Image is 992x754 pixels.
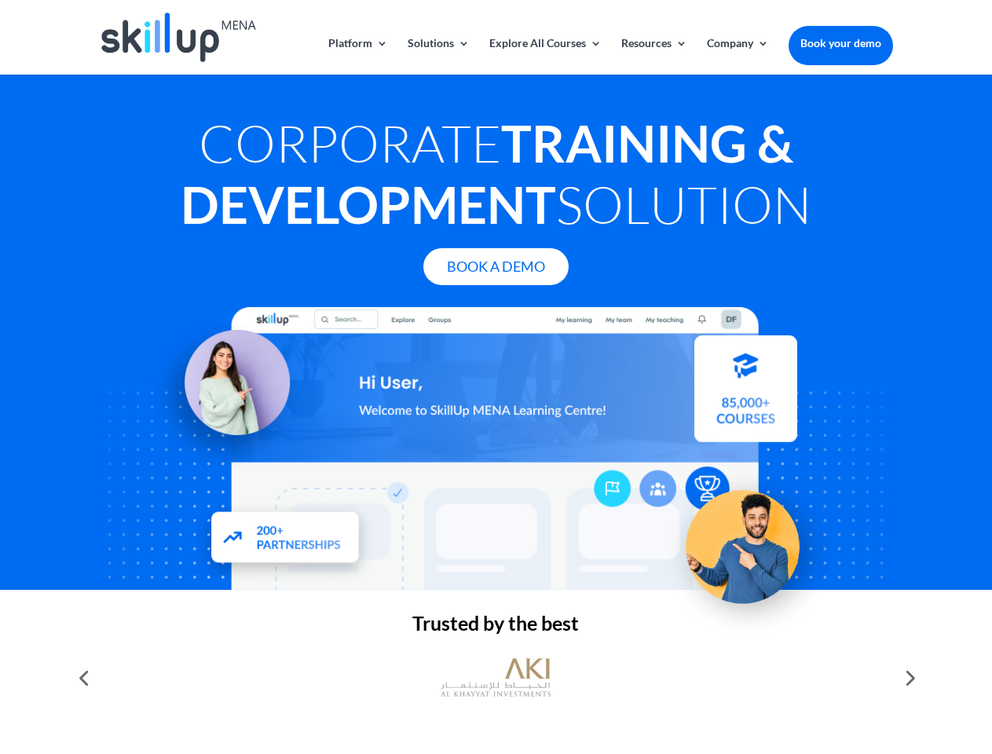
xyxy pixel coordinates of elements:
[408,38,470,75] a: Solutions
[101,13,255,62] img: Skillup Mena
[489,38,602,75] a: Explore All Courses
[441,650,551,705] img: al khayyat investments logo
[789,26,893,60] a: Book your demo
[99,112,892,243] h1: Corporate Solution
[694,343,797,450] img: Courses library - SkillUp MENA
[707,38,769,75] a: Company
[730,584,992,754] iframe: Chat Widget
[423,248,569,285] a: Book A Demo
[328,38,388,75] a: Platform
[621,38,687,75] a: Resources
[147,309,306,468] img: Learning Management Solution - SkillUp
[181,112,793,235] strong: Training & Development
[663,458,837,632] img: Upskill your workforce - SkillUp
[195,500,377,586] img: Partners - SkillUp Mena
[99,613,892,641] h2: Trusted by the best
